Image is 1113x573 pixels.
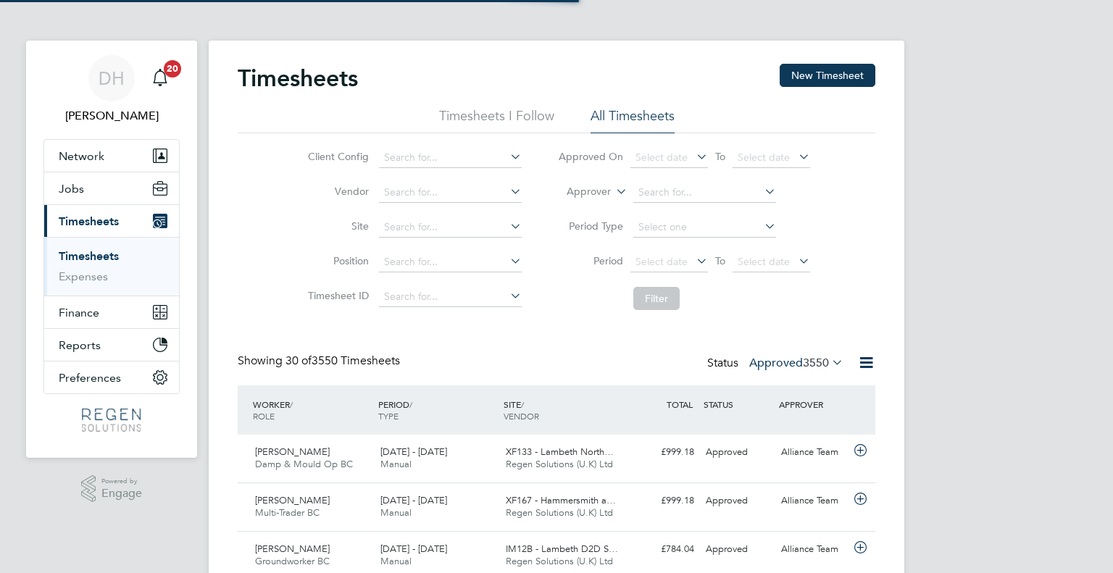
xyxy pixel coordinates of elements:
label: Approved [749,356,843,370]
label: Approver [546,185,611,199]
input: Search for... [633,183,776,203]
span: [DATE] - [DATE] [380,543,447,555]
label: Vendor [304,185,369,198]
span: [PERSON_NAME] [255,446,330,458]
span: Darren Hartman [43,107,180,125]
label: Approved On [558,150,623,163]
div: Approved [700,538,775,561]
input: Search for... [379,252,522,272]
span: Select date [738,255,790,268]
span: Select date [635,255,688,268]
div: Approved [700,440,775,464]
span: Reports [59,338,101,352]
span: Jobs [59,182,84,196]
div: Timesheets [44,237,179,296]
label: Period [558,254,623,267]
button: Finance [44,296,179,328]
h2: Timesheets [238,64,358,93]
div: Alliance Team [775,538,851,561]
input: Select one [633,217,776,238]
span: Finance [59,306,99,319]
span: Manual [380,555,412,567]
div: £999.18 [625,489,700,513]
div: APPROVER [775,391,851,417]
img: regensolutions-logo-retina.png [82,409,141,432]
a: 20 [146,55,175,101]
label: Timesheet ID [304,289,369,302]
a: DH[PERSON_NAME] [43,55,180,125]
span: Regen Solutions (U.K) Ltd [506,458,613,470]
span: Regen Solutions (U.K) Ltd [506,555,613,567]
span: Network [59,149,104,163]
div: STATUS [700,391,775,417]
span: Multi-Trader BC [255,506,320,519]
label: Period Type [558,219,623,233]
span: IM12B - Lambeth D2D S… [506,543,618,555]
span: Manual [380,506,412,519]
span: Manual [380,458,412,470]
button: Timesheets [44,205,179,237]
input: Search for... [379,217,522,238]
label: Site [304,219,369,233]
a: Timesheets [59,249,119,263]
div: WORKER [249,391,375,429]
span: VENDOR [504,410,539,422]
nav: Main navigation [26,41,197,458]
span: [DATE] - [DATE] [380,446,447,458]
span: XF167 - Hammersmith a… [506,494,616,506]
a: Powered byEngage [81,475,143,503]
span: Groundworker BC [255,555,330,567]
label: Position [304,254,369,267]
span: [DATE] - [DATE] [380,494,447,506]
span: Timesheets [59,214,119,228]
div: Status [707,354,846,374]
div: Alliance Team [775,440,851,464]
span: XF133 - Lambeth North… [506,446,614,458]
div: Showing [238,354,403,369]
li: Timesheets I Follow [439,107,554,133]
span: [PERSON_NAME] [255,494,330,506]
span: Preferences [59,371,121,385]
span: / [290,398,293,410]
span: To [711,147,730,166]
span: 3550 [803,356,829,370]
span: Engage [101,488,142,500]
div: PERIOD [375,391,500,429]
button: Preferences [44,361,179,393]
div: £784.04 [625,538,700,561]
span: / [521,398,524,410]
span: / [409,398,412,410]
span: Powered by [101,475,142,488]
span: TYPE [378,410,399,422]
a: Expenses [59,269,108,283]
input: Search for... [379,287,522,307]
div: Alliance Team [775,489,851,513]
span: Select date [738,151,790,164]
span: 3550 Timesheets [285,354,400,368]
a: Go to home page [43,409,180,432]
label: Client Config [304,150,369,163]
span: Select date [635,151,688,164]
span: [PERSON_NAME] [255,543,330,555]
button: Filter [633,287,680,310]
span: Damp & Mould Op BC [255,458,353,470]
button: Reports [44,329,179,361]
span: To [711,251,730,270]
div: SITE [500,391,625,429]
div: £999.18 [625,440,700,464]
input: Search for... [379,183,522,203]
span: 30 of [285,354,312,368]
span: Regen Solutions (U.K) Ltd [506,506,613,519]
span: DH [99,69,125,88]
span: ROLE [253,410,275,422]
span: TOTAL [667,398,693,410]
button: Network [44,140,179,172]
li: All Timesheets [591,107,675,133]
span: 20 [164,60,181,78]
button: Jobs [44,172,179,204]
div: Approved [700,489,775,513]
input: Search for... [379,148,522,168]
button: New Timesheet [780,64,875,87]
